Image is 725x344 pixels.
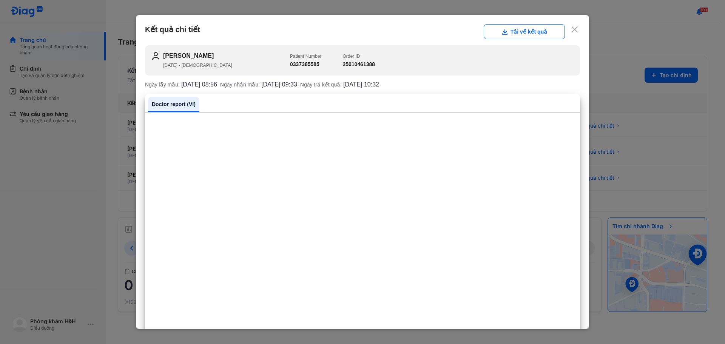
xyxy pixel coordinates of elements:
[342,54,360,59] span: Order ID
[290,60,321,68] h3: 0337385585
[148,97,199,112] a: Doctor report (VI)
[163,51,290,60] h2: [PERSON_NAME]
[145,24,580,39] div: Kết quả chi tiết
[261,82,297,88] span: [DATE] 09:33
[342,60,375,68] h3: 25010461388
[220,82,297,88] div: Ngày nhận mẫu:
[163,63,232,68] span: [DATE] - [DEMOGRAPHIC_DATA]
[484,24,565,39] button: Tải về kết quả
[290,54,321,59] span: Patient Number
[145,82,217,88] div: Ngày lấy mẫu:
[181,82,217,88] span: [DATE] 08:56
[300,82,379,88] div: Ngày trả kết quả:
[343,82,379,88] span: [DATE] 10:32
